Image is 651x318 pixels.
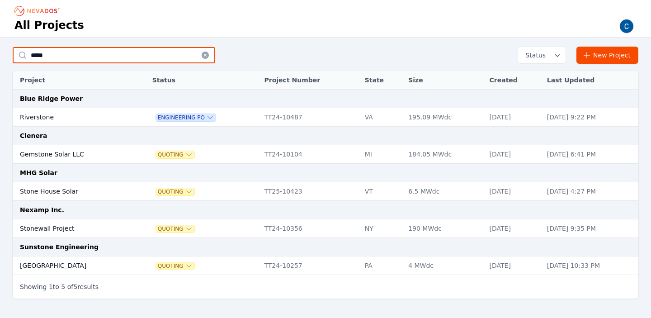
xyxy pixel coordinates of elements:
[260,256,360,275] td: TT24-10257
[542,145,638,164] td: [DATE] 6:41 PM
[13,219,638,238] tr: Stonewall ProjectQuotingTT24-10356NY190 MWdc[DATE][DATE] 9:35 PM
[49,283,53,290] span: 1
[148,71,260,90] th: Status
[13,145,638,164] tr: Gemstone Solar LLCQuotingTT24-10104MI184.05 MWdc[DATE][DATE] 6:41 PM
[156,225,194,233] button: Quoting
[13,201,638,219] td: Nexamp Inc.
[156,188,194,195] button: Quoting
[404,71,485,90] th: Size
[542,182,638,201] td: [DATE] 4:27 PM
[260,219,360,238] td: TT24-10356
[13,256,134,275] td: [GEOGRAPHIC_DATA]
[13,182,638,201] tr: Stone House SolarQuotingTT25-10423VT6.5 MWdc[DATE][DATE] 4:27 PM
[542,256,638,275] td: [DATE] 10:33 PM
[360,108,404,127] td: VA
[404,108,485,127] td: 195.09 MWdc
[522,51,546,60] span: Status
[542,71,638,90] th: Last Updated
[13,219,134,238] td: Stonewall Project
[542,219,638,238] td: [DATE] 9:35 PM
[518,47,566,63] button: Status
[404,145,485,164] td: 184.05 MWdc
[360,256,404,275] td: PA
[13,145,134,164] td: Gemstone Solar LLC
[404,182,485,201] td: 6.5 MWdc
[13,256,638,275] tr: [GEOGRAPHIC_DATA]QuotingTT24-10257PA4 MWdc[DATE][DATE] 10:33 PM
[13,182,134,201] td: Stone House Solar
[576,47,638,64] a: New Project
[260,182,360,201] td: TT25-10423
[404,256,485,275] td: 4 MWdc
[485,71,542,90] th: Created
[619,19,634,33] img: Carmen Brooks
[485,108,542,127] td: [DATE]
[260,108,360,127] td: TT24-10487
[156,151,194,158] button: Quoting
[360,219,404,238] td: NY
[485,182,542,201] td: [DATE]
[13,90,638,108] td: Blue Ridge Power
[485,256,542,275] td: [DATE]
[14,18,84,33] h1: All Projects
[13,108,638,127] tr: RiverstoneEngineering POTT24-10487VA195.09 MWdc[DATE][DATE] 9:22 PM
[20,282,99,291] p: Showing to of results
[485,219,542,238] td: [DATE]
[13,71,134,90] th: Project
[485,145,542,164] td: [DATE]
[13,238,638,256] td: Sunstone Engineering
[156,262,194,270] button: Quoting
[260,145,360,164] td: TT24-10104
[13,164,638,182] td: MHG Solar
[13,127,638,145] td: Clenera
[61,283,65,290] span: 5
[360,71,404,90] th: State
[404,219,485,238] td: 190 MWdc
[542,108,638,127] td: [DATE] 9:22 PM
[360,145,404,164] td: MI
[156,114,216,121] button: Engineering PO
[260,71,360,90] th: Project Number
[14,4,62,18] nav: Breadcrumb
[73,283,77,290] span: 5
[360,182,404,201] td: VT
[13,108,134,127] td: Riverstone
